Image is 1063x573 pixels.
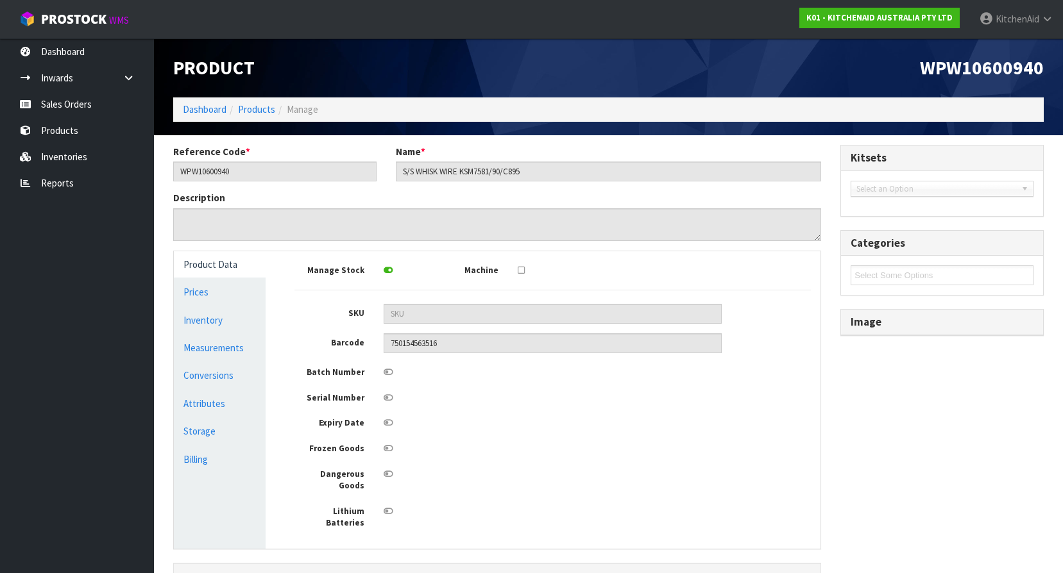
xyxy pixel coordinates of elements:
[851,316,1033,328] h3: Image
[174,307,266,333] a: Inventory
[174,335,266,361] a: Measurements
[109,14,129,26] small: WMS
[856,181,1016,197] span: Select an Option
[173,145,250,158] label: Reference Code
[174,251,266,278] a: Product Data
[285,388,374,404] label: Serial Number
[851,152,1033,164] h3: Kitsets
[996,13,1039,25] span: KitchenAid
[238,103,275,115] a: Products
[285,413,374,429] label: Expiry Date
[174,279,266,305] a: Prices
[173,162,377,181] input: Reference Code
[173,56,255,79] span: Product
[41,11,106,28] span: ProStock
[285,502,374,529] label: Lithium Batteries
[396,145,425,158] label: Name
[174,390,266,417] a: Attributes
[183,103,226,115] a: Dashboard
[287,103,318,115] span: Manage
[174,362,266,388] a: Conversions
[384,333,722,353] input: Barcode
[285,363,374,379] label: Batch Number
[384,304,722,324] input: SKU
[806,12,953,23] strong: K01 - KITCHENAID AUSTRALIA PTY LTD
[851,237,1033,249] h3: Categories
[920,56,1044,79] span: WPW10600940
[285,333,374,349] label: Barcode
[419,261,508,277] label: Machine
[285,261,374,277] label: Manage Stock
[173,191,225,204] label: Description
[396,162,822,181] input: Name
[174,418,266,444] a: Storage
[285,439,374,455] label: Frozen Goods
[285,465,374,492] label: Dangerous Goods
[174,446,266,472] a: Billing
[285,304,374,320] label: SKU
[19,11,35,27] img: cube-alt.png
